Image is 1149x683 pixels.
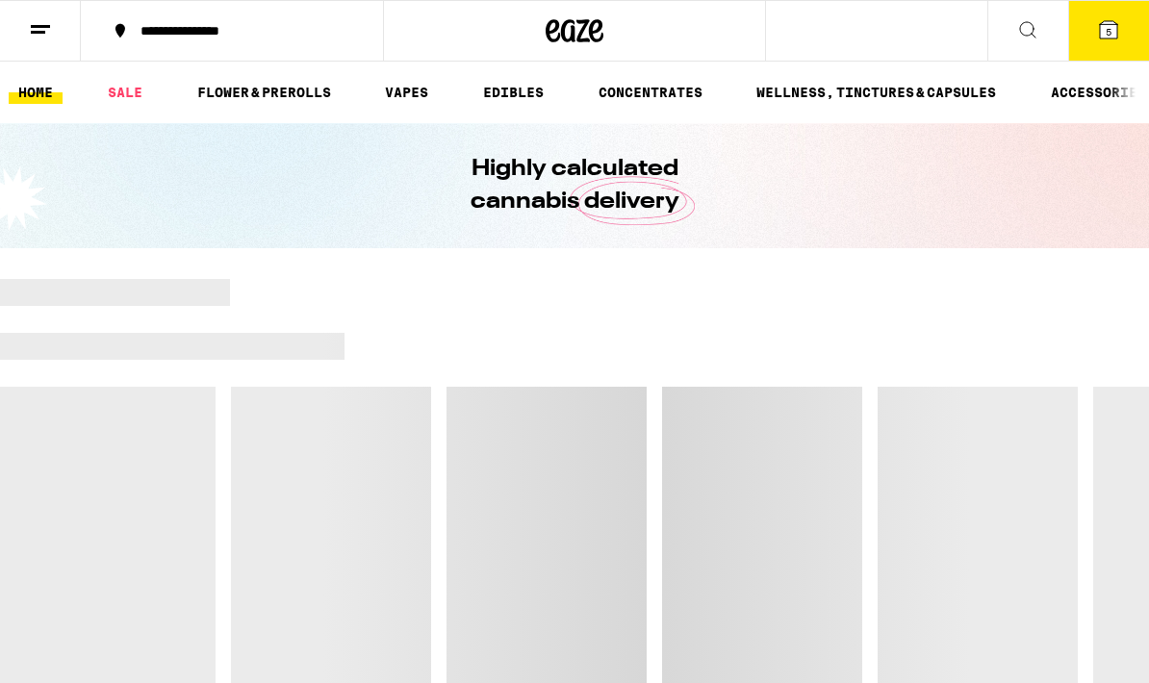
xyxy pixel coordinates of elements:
a: WELLNESS, TINCTURES & CAPSULES [747,81,1006,104]
a: CONCENTRATES [589,81,712,104]
a: HOME [9,81,63,104]
a: VAPES [375,81,438,104]
button: 5 [1068,1,1149,61]
a: FLOWER & PREROLLS [188,81,341,104]
span: 5 [1106,26,1111,38]
a: SALE [98,81,152,104]
a: EDIBLES [473,81,553,104]
h1: Highly calculated cannabis delivery [416,153,733,218]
